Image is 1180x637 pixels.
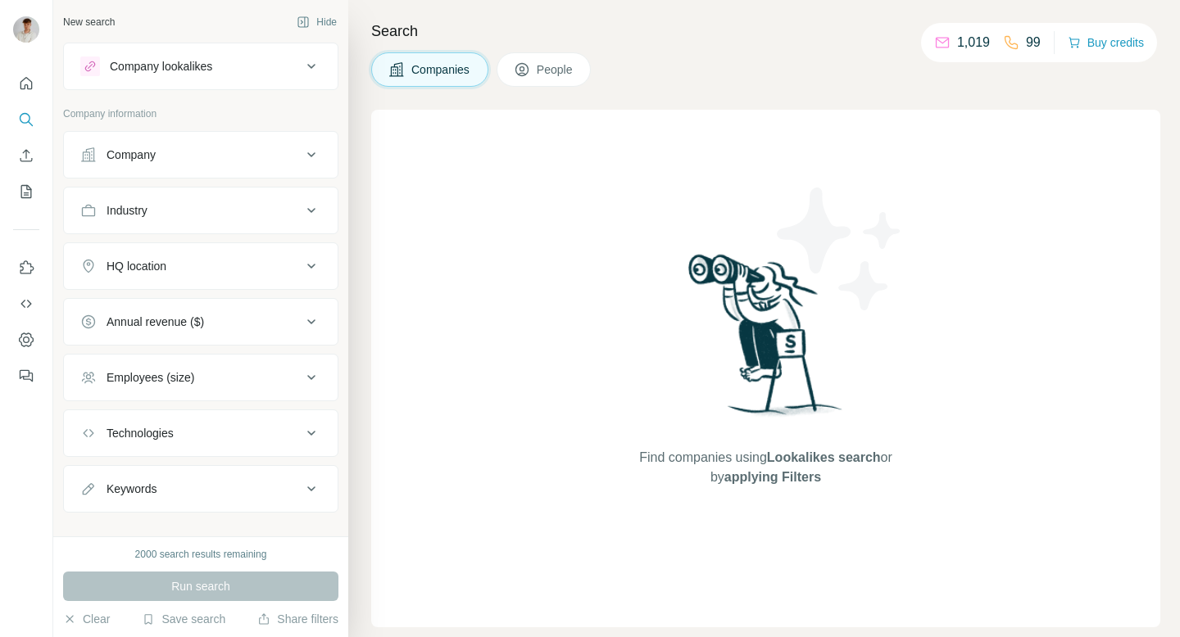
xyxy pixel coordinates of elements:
[107,314,204,330] div: Annual revenue ($)
[1068,31,1144,54] button: Buy credits
[766,175,914,323] img: Surfe Illustration - Stars
[285,10,348,34] button: Hide
[107,258,166,274] div: HQ location
[767,450,881,464] span: Lookalikes search
[13,289,39,318] button: Use Surfe API
[64,135,338,174] button: Company
[13,141,39,170] button: Enrich CSV
[64,47,338,86] button: Company lookalikes
[13,69,39,98] button: Quick start
[107,425,174,441] div: Technologies
[63,106,338,121] p: Company information
[411,61,471,78] span: Companies
[371,20,1160,43] h4: Search
[1026,33,1041,52] p: 99
[13,325,39,355] button: Dashboard
[110,58,212,75] div: Company lookalikes
[135,547,267,562] div: 2000 search results remaining
[13,177,39,206] button: My lists
[64,191,338,230] button: Industry
[724,470,821,484] span: applying Filters
[64,302,338,341] button: Annual revenue ($)
[13,361,39,391] button: Feedback
[64,358,338,397] button: Employees (size)
[63,15,115,29] div: New search
[64,413,338,453] button: Technologies
[257,611,338,627] button: Share filters
[107,369,194,386] div: Employees (size)
[957,33,990,52] p: 1,019
[13,16,39,43] img: Avatar
[107,202,147,219] div: Industry
[64,469,338,508] button: Keywords
[63,611,110,627] button: Clear
[634,448,896,487] span: Find companies using or by
[681,250,851,432] img: Surfe Illustration - Woman searching with binoculars
[13,253,39,282] button: Use Surfe on LinkedIn
[107,481,157,497] div: Keywords
[537,61,574,78] span: People
[13,105,39,134] button: Search
[107,147,156,163] div: Company
[64,246,338,286] button: HQ location
[142,611,225,627] button: Save search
